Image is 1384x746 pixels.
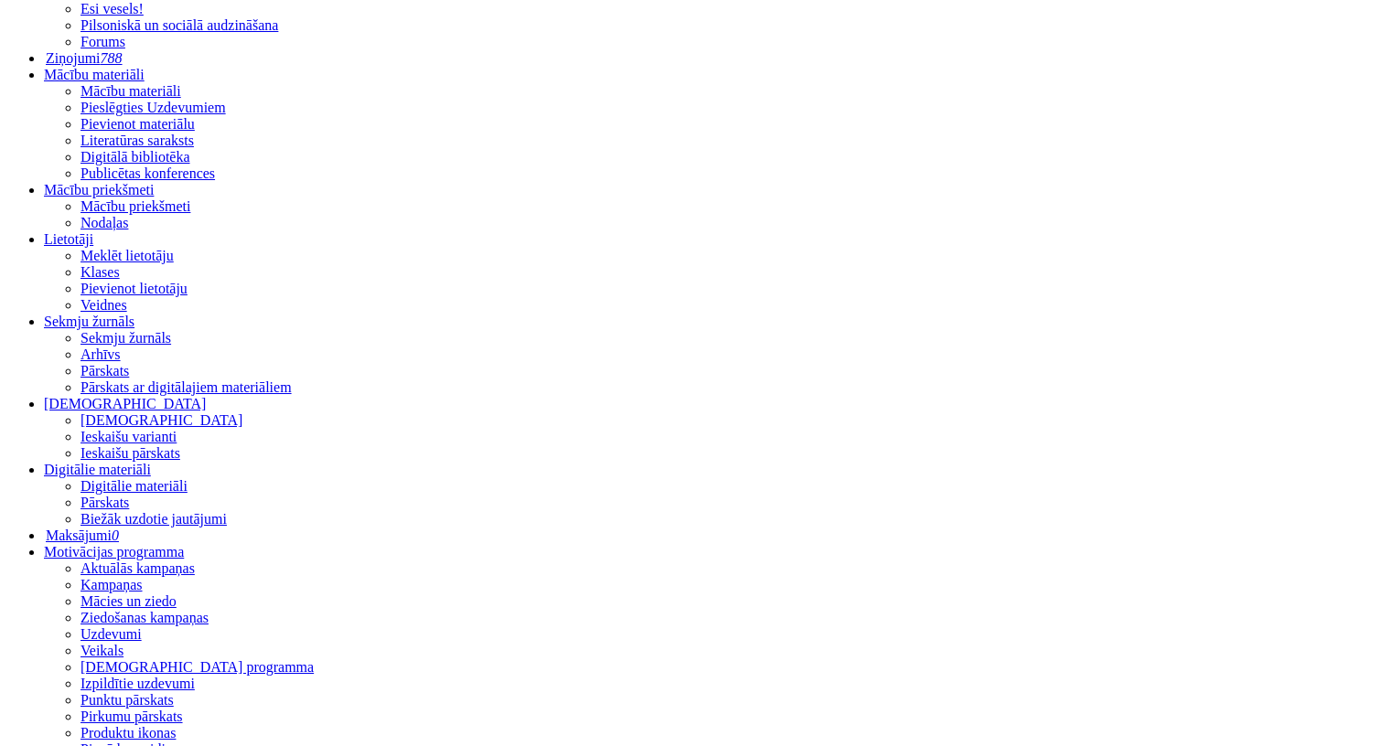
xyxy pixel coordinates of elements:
[44,528,1377,544] a: Maksājumi0
[80,34,125,49] a: Forums
[80,198,190,214] a: Mācību priekšmeti
[80,692,174,708] a: Punktu pārskats
[80,478,188,494] a: Digitālie materiāli
[80,610,209,625] a: Ziedošanas kampaņas
[80,495,129,510] a: Pārskats
[44,462,151,477] a: Digitālie materiāli
[80,17,278,33] a: Pilsoniskā un sociālā audzināšana
[80,346,121,362] a: Arhīvs
[80,429,177,444] a: Ieskaišu varianti
[44,396,206,411] a: [DEMOGRAPHIC_DATA]
[44,182,154,197] a: Mācību priekšmeti
[80,297,127,313] a: Veidnes
[80,281,188,296] a: Pievienot lietotāju
[80,116,195,132] a: Pievienot materiālu
[80,100,226,115] a: Pieslēgties Uzdevumiem
[44,544,184,559] a: Motivācijas programma
[80,725,176,741] a: Produktu ikonas
[80,626,142,642] a: Uzdevumi
[80,133,194,148] a: Literatūras saraksts
[80,659,314,675] a: [DEMOGRAPHIC_DATA] programma
[80,264,120,280] a: Klases
[80,676,195,691] a: Izpildītie uzdevumi
[80,363,129,378] a: Pārskats
[44,528,1377,544] legend: Maksājumi
[44,50,1377,67] a: Ziņojumi788
[80,215,128,230] a: Nodaļas
[101,50,123,66] i: 788
[80,577,143,592] a: Kampaņas
[44,231,93,247] a: Lietotāji
[80,248,174,263] a: Meklēt lietotāju
[80,330,171,346] a: Sekmju žurnāls
[44,67,145,82] a: Mācību materiāli
[7,15,1331,168] body: Визуальный текстовый редактор, wiswyg-editor-test-version-68
[44,314,134,329] a: Sekmju žurnāls
[80,412,242,428] a: [DEMOGRAPHIC_DATA]
[80,149,190,165] a: Digitālā bibliotēka
[80,379,292,395] a: Pārskats ar digitālajiem materiāliem
[80,83,181,99] a: Mācību materiāli
[80,511,227,527] a: Biežāk uzdotie jautājumi
[80,1,144,16] a: Esi vesels!
[80,643,123,658] a: Veikals
[112,528,119,543] i: 0
[80,165,215,181] a: Publicētas konferences
[80,709,183,724] a: Pirkumu pārskats
[80,560,195,576] a: Aktuālās kampaņas
[7,15,1331,30] body: Визуальный текстовый редактор, wiswyg-editor-test-version-help-68
[80,593,177,609] a: Mācies un ziedo
[80,445,180,461] a: Ieskaišu pārskats
[44,50,1377,67] legend: Ziņojumi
